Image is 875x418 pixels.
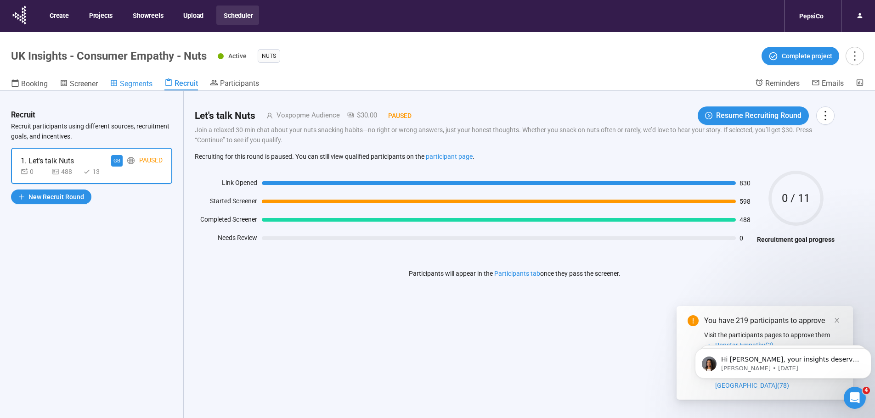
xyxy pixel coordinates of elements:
span: 488 [740,217,752,223]
h3: Recruit [11,109,35,121]
div: GB [111,155,123,167]
a: Segments [110,78,152,90]
button: Upload [176,6,210,25]
span: Segments [120,79,152,88]
span: Active [228,52,247,60]
button: more [816,106,835,125]
span: exclamation-circle [688,315,699,326]
span: play-circle [705,112,712,119]
div: $30.00 [340,110,377,121]
span: Screener [70,79,98,88]
a: Reminders [755,78,800,89]
div: Recruiting for this round is paused. You can still view qualified participants on the . [195,151,835,162]
span: close [834,317,840,323]
button: more [846,47,864,65]
span: 830 [740,180,752,186]
a: Participants [210,78,259,89]
span: plus [18,194,25,200]
button: Scheduler [216,6,259,25]
button: Complete project [762,47,839,65]
span: Reminders [765,79,800,88]
a: Emails [812,78,844,89]
span: Resume Recruiting Round [716,110,802,121]
div: 0 [21,167,48,177]
p: Recruit participants using different sources, recruitment goals, and incentives. [11,121,172,141]
div: 488 [52,167,79,177]
div: You have 219 participants to approve [704,315,842,326]
button: Showreels [125,6,169,25]
button: Create [42,6,75,25]
div: Paused [377,111,412,121]
span: 0 / 11 [768,193,824,204]
a: Participants tab [494,270,540,277]
div: Voxpopme Audience [273,110,340,121]
p: Participants will appear in the once they pass the screener. [409,268,621,279]
h4: Recruitment goal progress [757,234,835,245]
h1: UK Insights - Consumer Empathy - Nuts [11,50,207,62]
span: Participants [220,79,259,88]
div: Completed Screener [195,214,257,228]
span: global [127,157,135,164]
a: Booking [11,78,48,90]
button: plusNew Recruit Round [11,189,91,204]
span: more [819,109,831,122]
span: Complete project [782,51,832,61]
iframe: Intercom notifications message [691,329,875,393]
button: Projects [82,6,119,25]
a: participant page [426,153,473,160]
span: New Recruit Round [28,192,84,202]
div: 13 [83,167,111,177]
a: Screener [60,78,98,90]
button: play-circleResume Recruiting Round [698,106,809,125]
iframe: Intercom live chat [844,387,866,409]
div: Started Screener [195,196,257,210]
div: Needs Review [195,233,257,246]
span: Emails [822,79,844,88]
span: user [255,112,273,119]
span: Nuts [262,51,276,61]
div: Paused [139,155,163,167]
div: Link Opened [195,178,257,191]
p: Join a relaxed 30-min chat about your nuts snacking habits—no right or wrong answers, just your h... [195,125,835,145]
a: Recruit [164,78,198,90]
span: 598 [740,198,752,205]
div: PepsiCo [794,7,829,25]
span: more [848,50,861,62]
span: Booking [21,79,48,88]
span: 4 [863,387,870,394]
span: 0 [740,235,752,241]
h2: Let's talk Nuts [195,108,255,123]
span: Recruit [175,79,198,88]
div: 1. Let's talk Nuts [21,155,74,167]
